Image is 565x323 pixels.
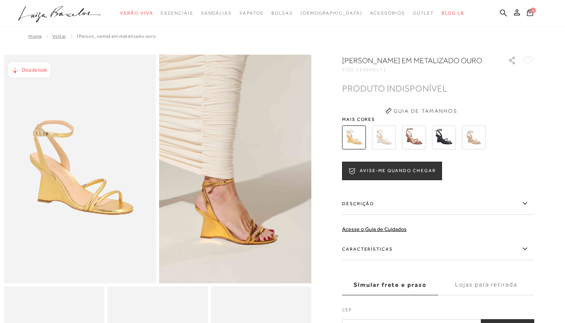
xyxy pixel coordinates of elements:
a: noSubCategoriesText [413,6,434,20]
div: CÓD: [342,67,496,72]
label: Lojas para retirada [438,274,534,295]
button: 0 [525,8,535,19]
img: image [159,55,311,283]
button: Guia de Tamanhos [383,105,460,117]
img: SANDÁLIA DE TIRAS FINAS ASSIMÉTRICAS EM COURO VERNIZ CARAMELO E SALTO ALTO ANABELA [402,126,426,149]
span: Sapatos [239,10,264,16]
span: [DEMOGRAPHIC_DATA] [301,10,362,16]
span: [PERSON_NAME] EM METALIZADO OURO [77,33,156,39]
span: Outlet [413,10,434,16]
img: SANDÁLIA ANABELA EM METALIZADO OURO [342,126,366,149]
a: BLOG LB [442,6,464,20]
a: noSubCategoriesText [201,6,232,20]
h1: [PERSON_NAME] EM METALIZADO OURO [342,55,486,66]
div: PRODUTO INDISPONÍVEL [342,84,447,92]
a: Acesse o Guia de Cuidados [342,226,407,232]
a: Home [28,33,42,39]
span: Bolsas [271,10,293,16]
a: noSubCategoriesText [271,6,293,20]
span: Dica de look [22,67,47,73]
a: Voltar [52,33,66,39]
img: SANDÁLIA DE TIRAS FINAS ASSIMÉTRICAS EM COURO VERNIZ PRETO E SALTO ALTO ANABELA [432,126,456,149]
span: Essenciais [161,10,193,16]
span: Verão Viva [120,10,153,16]
span: BLOG LB [442,10,464,16]
img: SANDÁLIA ANABELA EM METALIZADO PRATA [372,126,396,149]
button: AVISE-ME QUANDO CHEGAR [342,162,442,180]
span: Acessórios [370,10,405,16]
label: Simular frete e prazo [342,274,438,295]
label: Descrição [342,192,534,215]
span: Mais cores [342,117,534,122]
a: noSubCategoriesText [301,6,362,20]
img: SANDÁLIA DE TIRAS FINAS ASSIMÉTRICAS METALIZADA OURO E SALTO ALTO ANABELA [462,126,486,149]
a: noSubCategoriesText [370,6,405,20]
a: noSubCategoriesText [161,6,193,20]
label: CEP [342,306,534,317]
a: noSubCategoriesText [239,6,264,20]
span: Sandálias [201,10,232,16]
span: 134000171 [356,67,387,72]
label: Características [342,238,534,260]
img: image [4,55,156,283]
span: 0 [530,8,536,13]
a: noSubCategoriesText [120,6,153,20]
